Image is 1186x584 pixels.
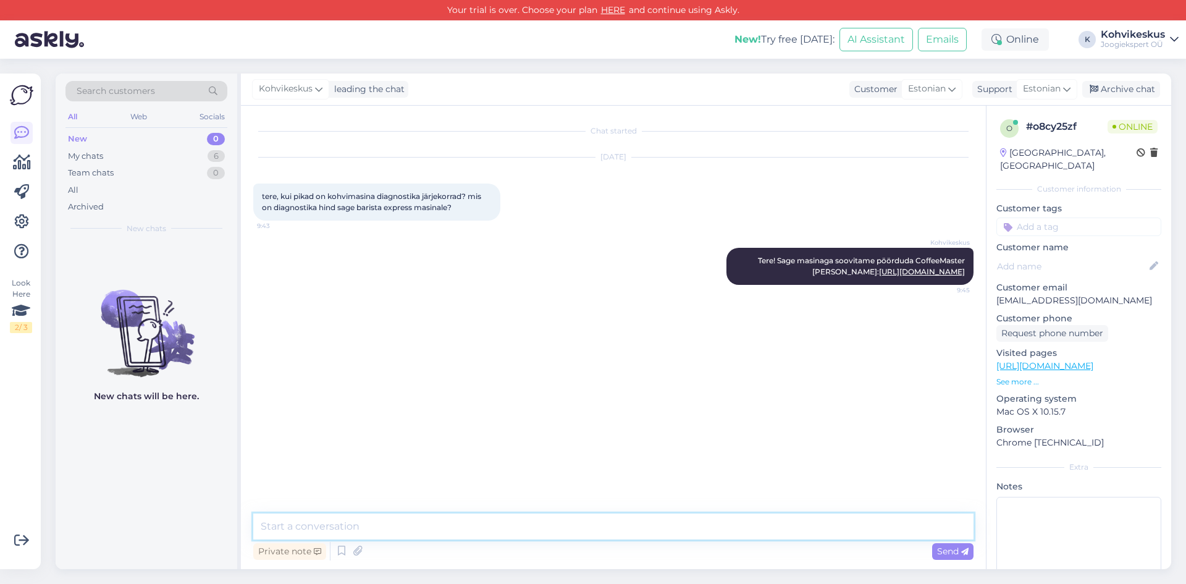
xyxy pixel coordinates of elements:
span: 9:43 [257,221,303,231]
span: Estonian [908,82,946,96]
p: Browser [996,423,1161,436]
a: HERE [597,4,629,15]
a: [URL][DOMAIN_NAME] [996,360,1093,371]
div: New [68,133,87,145]
div: 0 [207,133,225,145]
div: Web [128,109,149,125]
span: Send [937,546,969,557]
p: [EMAIL_ADDRESS][DOMAIN_NAME] [996,294,1161,307]
p: Customer name [996,241,1161,254]
p: Notes [996,480,1161,493]
div: leading the chat [329,83,405,96]
a: KohvikeskusJoogiekspert OÜ [1101,30,1179,49]
a: [URL][DOMAIN_NAME] [879,267,965,276]
b: New! [734,33,761,45]
span: New chats [127,223,166,234]
div: My chats [68,150,103,163]
div: All [65,109,80,125]
div: Look Here [10,277,32,333]
div: Request phone number [996,325,1108,342]
div: Socials [197,109,227,125]
div: 6 [208,150,225,163]
p: Operating system [996,392,1161,405]
p: See more ... [996,376,1161,387]
span: 9:45 [923,286,970,295]
p: Customer email [996,281,1161,294]
div: Archive chat [1082,81,1160,98]
p: Visited pages [996,347,1161,360]
p: Chrome [TECHNICAL_ID] [996,436,1161,449]
div: Online [982,28,1049,51]
div: Joogiekspert OÜ [1101,40,1165,49]
div: Customer information [996,184,1161,195]
span: Tere! Sage masinaga soovitame pöörduda CoffeeMaster [PERSON_NAME]: [758,256,967,276]
input: Add a tag [996,218,1161,236]
span: Online [1108,120,1158,133]
button: Emails [918,28,967,51]
div: Chat started [253,125,974,137]
div: All [68,184,78,197]
span: Search customers [77,85,155,98]
div: Support [972,83,1012,96]
span: Estonian [1023,82,1061,96]
div: 2 / 3 [10,322,32,333]
div: Kohvikeskus [1101,30,1165,40]
div: 0 [207,167,225,179]
div: [DATE] [253,151,974,163]
div: Try free [DATE]: [734,32,835,47]
div: Customer [849,83,898,96]
div: Archived [68,201,104,213]
img: Askly Logo [10,83,33,107]
span: o [1006,124,1012,133]
span: Kohvikeskus [259,82,313,96]
input: Add name [997,260,1147,273]
p: Mac OS X 10.15.7 [996,405,1161,418]
img: No chats [56,268,237,379]
span: Kohvikeskus [923,238,970,247]
div: Team chats [68,167,114,179]
p: New chats will be here. [94,390,199,403]
p: Customer phone [996,312,1161,325]
div: K [1079,31,1096,48]
button: AI Assistant [839,28,913,51]
div: [GEOGRAPHIC_DATA], [GEOGRAPHIC_DATA] [1000,146,1137,172]
div: Extra [996,462,1161,473]
span: tere, kui pikad on kohvimasina diagnostika järjekorrad? mis on diagnostika hind sage barista expr... [262,192,483,212]
div: Private note [253,543,326,560]
p: Customer tags [996,202,1161,215]
div: # o8cy25zf [1026,119,1108,134]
